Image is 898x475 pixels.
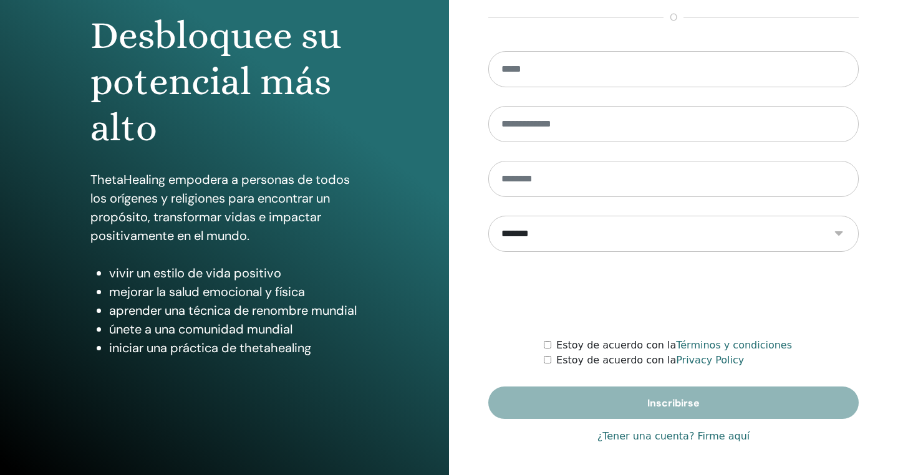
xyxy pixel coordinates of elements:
span: o [664,10,683,25]
li: iniciar una práctica de thetahealing [109,338,359,357]
h1: Desbloquee su potencial más alto [90,12,359,151]
label: Estoy de acuerdo con la [556,338,792,353]
a: Privacy Policy [676,354,744,366]
iframe: reCAPTCHA [579,271,768,319]
a: Términos y condiciones [676,339,792,351]
li: aprender una técnica de renombre mundial [109,301,359,320]
p: ThetaHealing empodera a personas de todos los orígenes y religiones para encontrar un propósito, ... [90,170,359,245]
li: vivir un estilo de vida positivo [109,264,359,282]
li: únete a una comunidad mundial [109,320,359,338]
a: ¿Tener una cuenta? Firme aquí [597,429,750,444]
label: Estoy de acuerdo con la [556,353,744,368]
li: mejorar la salud emocional y física [109,282,359,301]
